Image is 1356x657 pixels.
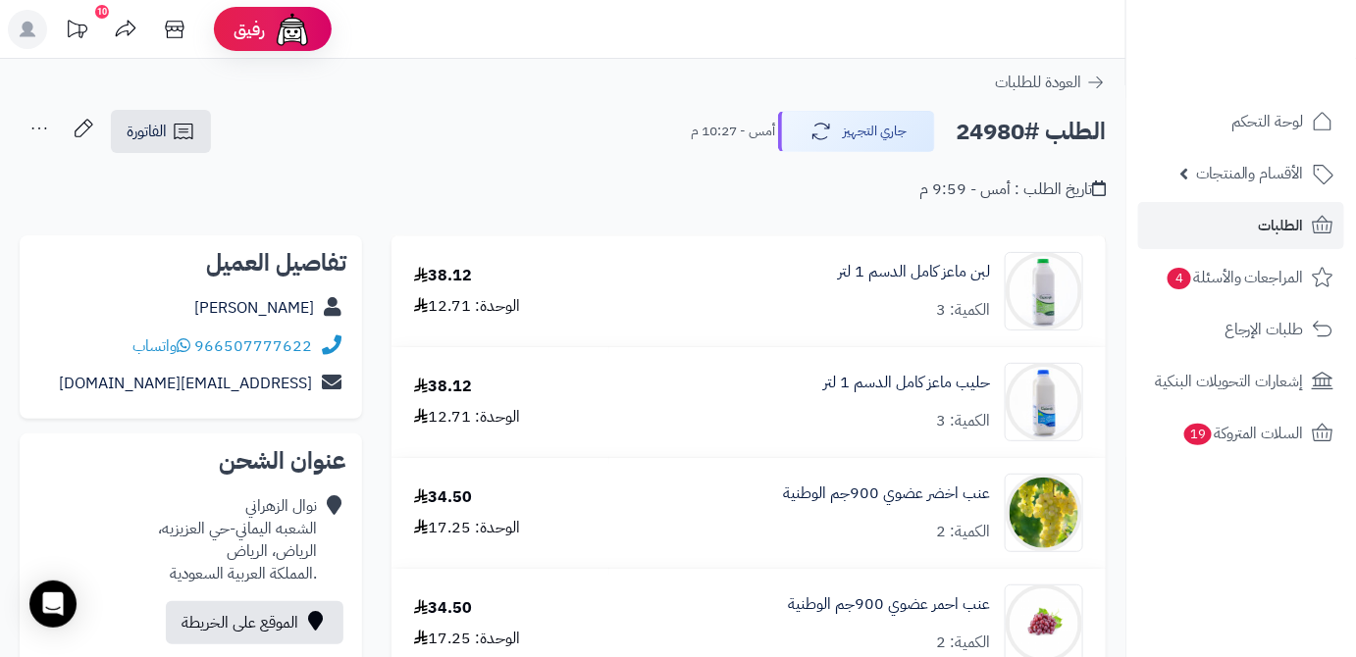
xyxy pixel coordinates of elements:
[1138,254,1344,301] a: المراجعات والأسئلة4
[52,10,101,54] a: تحديثات المنصة
[194,296,314,320] a: [PERSON_NAME]
[1196,160,1304,187] span: الأقسام والمنتجات
[29,581,77,628] div: Open Intercom Messenger
[414,486,472,509] div: 34.50
[778,111,935,152] button: جاري التجهيز
[95,5,109,19] div: 10
[194,334,312,358] a: 966507777622
[838,261,990,283] a: لبن ماعز كامل الدسم 1 لتر
[956,112,1106,152] h2: الطلب #24980
[995,71,1081,94] span: العودة للطلبات
[1138,410,1344,457] a: السلات المتروكة19
[158,495,317,584] div: نوال الزهراني الشعبه اليماني-حي العزيزيه، الرياض، الرياض .المملكة العربية السعودية
[127,120,167,143] span: الفاتورة
[111,110,211,153] a: الفاتورة
[936,521,990,543] div: الكمية: 2
[1184,424,1212,445] span: 19
[936,299,990,322] div: الكمية: 3
[936,632,990,654] div: الكمية: 2
[414,376,472,398] div: 38.12
[919,178,1106,201] div: تاريخ الطلب : أمس - 9:59 م
[166,601,343,644] a: الموقع على الخريطة
[273,10,312,49] img: ai-face.png
[414,597,472,620] div: 34.50
[414,628,520,650] div: الوحدة: 17.25
[59,372,312,395] a: [EMAIL_ADDRESS][DOMAIN_NAME]
[35,449,346,473] h2: عنوان الشحن
[1168,268,1191,289] span: 4
[1166,264,1304,291] span: المراجعات والأسئلة
[234,18,265,41] span: رفيق
[995,71,1106,94] a: العودة للطلبات
[783,482,990,505] a: عنب اخضر عضوي 900جم الوطنية
[414,295,520,318] div: الوحدة: 12.71
[414,406,520,429] div: الوحدة: 12.71
[1006,363,1082,441] img: 1700260736-29-90x90.jpg
[414,265,472,287] div: 38.12
[1225,316,1304,343] span: طلبات الإرجاع
[823,372,990,394] a: حليب ماعز كامل الدسم 1 لتر
[1259,212,1304,239] span: الطلبات
[1138,358,1344,405] a: إشعارات التحويلات البنكية
[788,593,990,616] a: عنب احمر عضوي 900جم الوطنية
[1231,108,1304,135] span: لوحة التحكم
[35,251,346,275] h2: تفاصيل العميل
[1182,420,1304,447] span: السلات المتروكة
[936,410,990,432] div: الكمية: 3
[414,517,520,539] div: الوحدة: 17.25
[1138,306,1344,353] a: طلبات الإرجاع
[1138,202,1344,249] a: الطلبات
[1006,252,1082,330] img: 1692789289-28-90x90.jpg
[1006,474,1082,552] img: 1721304543-103493770_699246017561187_5634261252687187609_n-90x90.jpg
[1138,98,1344,145] a: لوحة التحكم
[691,122,775,141] small: أمس - 10:27 م
[132,334,190,358] a: واتساب
[1155,368,1304,395] span: إشعارات التحويلات البنكية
